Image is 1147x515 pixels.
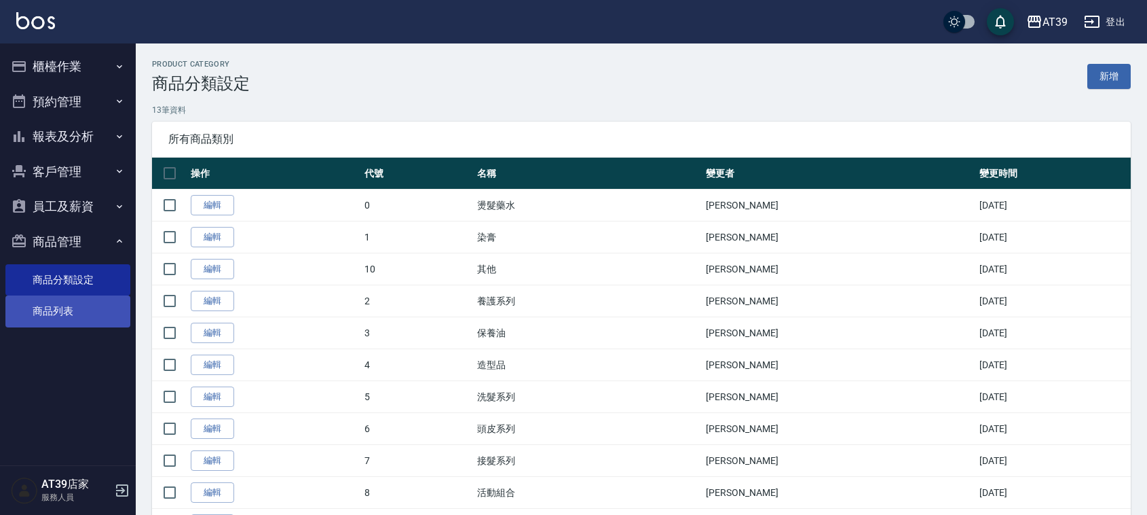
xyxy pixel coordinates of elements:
td: [DATE] [976,285,1131,317]
td: [PERSON_NAME] [702,381,976,413]
td: 2 [361,285,474,317]
th: 操作 [187,158,361,190]
button: 登出 [1078,10,1131,35]
th: 名稱 [474,158,703,190]
button: save [987,8,1014,35]
td: 燙髮藥水 [474,190,703,221]
a: 編輯 [191,419,234,440]
td: 1 [361,221,474,253]
td: 接髮系列 [474,445,703,477]
a: 編輯 [191,291,234,312]
td: [DATE] [976,477,1131,509]
td: 其他 [474,253,703,285]
button: 員工及薪資 [5,189,130,224]
button: 預約管理 [5,84,130,120]
a: 編輯 [191,323,234,344]
td: [PERSON_NAME] [702,285,976,317]
button: 報表及分析 [5,119,130,154]
a: 編輯 [191,195,234,216]
button: 客戶管理 [5,154,130,190]
td: 活動組合 [474,477,703,509]
td: [PERSON_NAME] [702,349,976,381]
img: Logo [16,12,55,29]
h3: 商品分類設定 [152,74,250,93]
td: [PERSON_NAME] [702,413,976,445]
a: 編輯 [191,482,234,503]
a: 新增 [1087,64,1131,89]
td: 養護系列 [474,285,703,317]
td: [DATE] [976,381,1131,413]
td: 造型品 [474,349,703,381]
th: 代號 [361,158,474,190]
td: 染膏 [474,221,703,253]
td: [DATE] [976,253,1131,285]
td: 保養油 [474,317,703,349]
td: 8 [361,477,474,509]
td: [DATE] [976,317,1131,349]
img: Person [11,477,38,504]
td: 頭皮系列 [474,413,703,445]
a: 編輯 [191,355,234,376]
div: AT39 [1042,14,1068,31]
a: 編輯 [191,387,234,408]
a: 編輯 [191,450,234,472]
td: 6 [361,413,474,445]
button: 櫃檯作業 [5,49,130,84]
a: 商品列表 [5,296,130,327]
button: AT39 [1021,8,1073,36]
a: 編輯 [191,259,234,280]
p: 13 筆資料 [152,104,1131,116]
td: [DATE] [976,349,1131,381]
td: 3 [361,317,474,349]
td: [DATE] [976,190,1131,221]
th: 變更者 [702,158,976,190]
td: [PERSON_NAME] [702,317,976,349]
td: 洗髮系列 [474,381,703,413]
td: 10 [361,253,474,285]
td: [PERSON_NAME] [702,253,976,285]
td: 4 [361,349,474,381]
td: 0 [361,190,474,221]
td: [PERSON_NAME] [702,190,976,221]
h2: Product Category [152,60,250,69]
button: 商品管理 [5,224,130,260]
td: [PERSON_NAME] [702,477,976,509]
p: 服務人員 [41,491,111,503]
td: [DATE] [976,221,1131,253]
td: [DATE] [976,413,1131,445]
td: [PERSON_NAME] [702,445,976,477]
span: 所有商品類別 [168,132,1114,146]
td: [PERSON_NAME] [702,221,976,253]
th: 變更時間 [976,158,1131,190]
td: 7 [361,445,474,477]
a: 編輯 [191,227,234,248]
td: [DATE] [976,445,1131,477]
h5: AT39店家 [41,478,111,491]
td: 5 [361,381,474,413]
a: 商品分類設定 [5,264,130,296]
